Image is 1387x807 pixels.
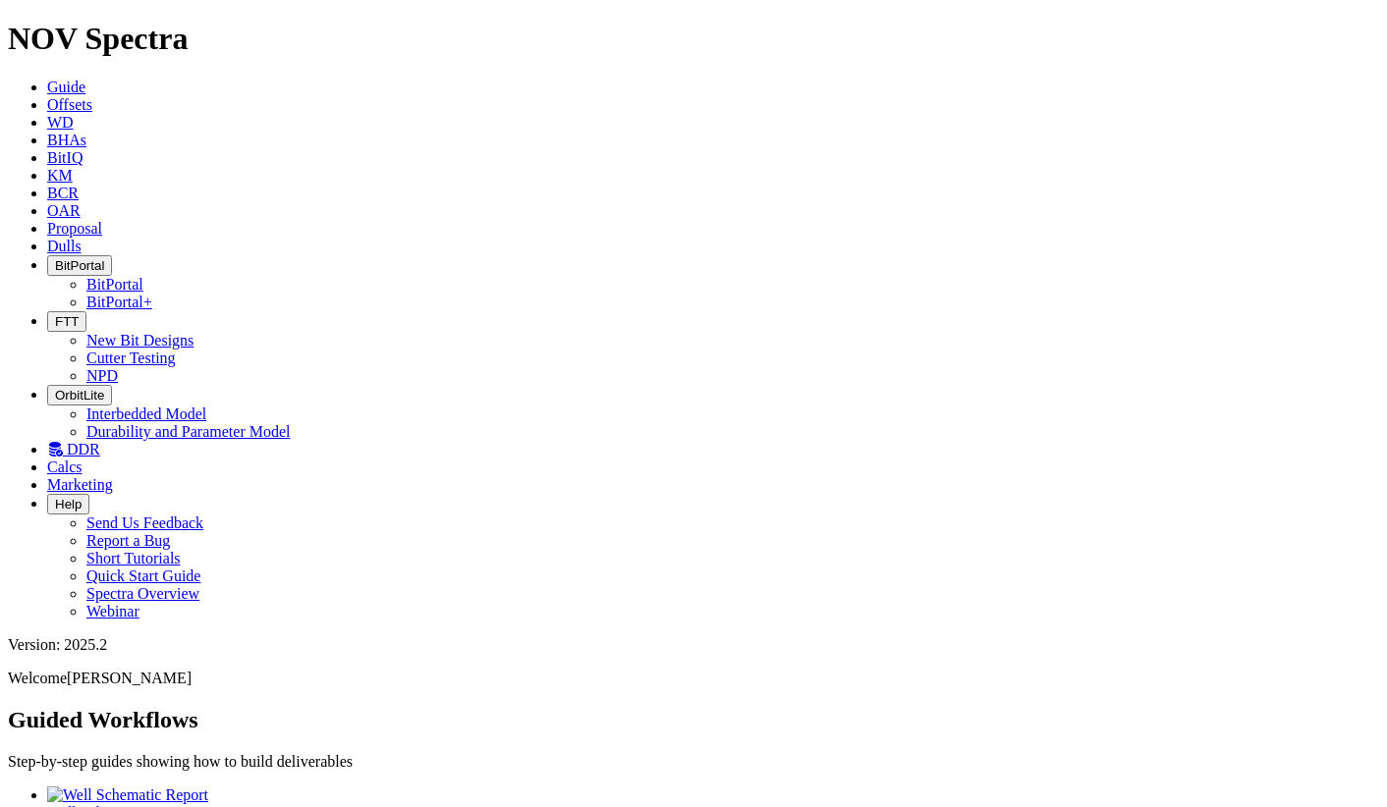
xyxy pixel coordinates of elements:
a: New Bit Designs [86,332,194,349]
a: Guide [47,79,85,95]
a: Offsets [47,96,92,113]
h1: NOV Spectra [8,21,1379,57]
button: BitPortal [47,255,112,276]
a: Proposal [47,220,102,237]
a: Interbedded Model [86,405,206,422]
p: Welcome [8,670,1379,687]
h2: Guided Workflows [8,707,1379,733]
a: BitPortal+ [86,294,152,310]
a: Send Us Feedback [86,514,203,531]
span: OrbitLite [55,388,104,403]
button: FTT [47,311,86,332]
span: FTT [55,314,79,329]
img: Well Schematic Report [47,786,208,804]
p: Step-by-step guides showing how to build deliverables [8,753,1379,771]
a: OAR [47,202,81,219]
a: KM [47,167,73,184]
a: WD [47,114,74,131]
a: Durability and Parameter Model [86,423,291,440]
a: BHAs [47,132,86,148]
a: Short Tutorials [86,550,181,566]
a: Dulls [47,238,82,254]
span: BitPortal [55,258,104,273]
button: Help [47,494,89,514]
a: Calcs [47,458,83,475]
a: BCR [47,185,79,201]
a: NPD [86,367,118,384]
a: DDR [47,441,100,457]
span: [PERSON_NAME] [67,670,192,686]
a: Cutter Testing [86,350,176,366]
span: DDR [67,441,100,457]
a: BitIQ [47,149,83,166]
button: OrbitLite [47,385,112,405]
a: Quick Start Guide [86,567,200,584]
a: Report a Bug [86,532,170,549]
span: Help [55,497,82,511]
a: BitPortal [86,276,143,293]
a: Marketing [47,476,113,493]
a: Webinar [86,603,139,619]
div: Version: 2025.2 [8,636,1379,654]
a: Spectra Overview [86,585,199,602]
